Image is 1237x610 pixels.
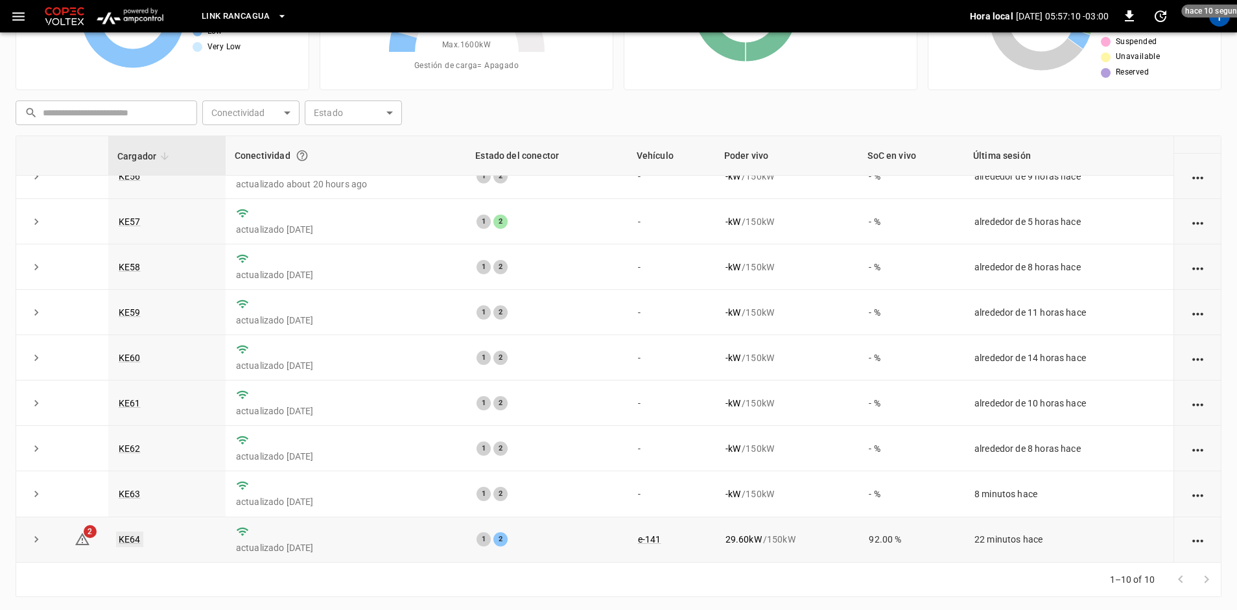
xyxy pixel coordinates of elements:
span: Very Low [207,41,241,54]
button: expand row [27,530,46,549]
div: 2 [493,215,508,229]
div: 2 [493,487,508,501]
div: 1 [477,441,491,456]
p: - kW [725,487,740,500]
div: action cell options [1190,442,1206,455]
td: - [628,426,715,471]
td: - [628,335,715,381]
th: Estado del conector [466,136,627,176]
div: action cell options [1190,124,1206,137]
td: - % [858,154,964,199]
span: Unavailable [1116,51,1160,64]
td: 92.00 % [858,517,964,563]
div: 1 [477,169,491,183]
td: alrededor de 5 horas hace [964,199,1173,244]
div: / 150 kW [725,351,849,364]
div: / 150 kW [725,306,849,319]
td: - [628,244,715,290]
div: / 150 kW [725,261,849,274]
td: - % [858,335,964,381]
div: 2 [493,532,508,546]
a: KE61 [119,398,141,408]
p: - kW [725,261,740,274]
p: [DATE] 05:57:10 -03:00 [1016,10,1109,23]
div: action cell options [1190,170,1206,183]
img: ampcontrol.io logo [92,4,168,29]
td: alrededor de 8 horas hace [964,244,1173,290]
div: 1 [477,215,491,229]
span: Link Rancagua [202,9,270,24]
div: action cell options [1190,487,1206,500]
button: set refresh interval [1150,6,1171,27]
p: actualizado [DATE] [236,359,456,372]
div: 2 [493,169,508,183]
span: Suspended [1116,36,1157,49]
div: / 150 kW [725,442,849,455]
a: e-141 [638,534,661,545]
a: KE64 [116,532,143,547]
span: Gestión de carga = Apagado [414,60,519,73]
p: actualizado [DATE] [236,405,456,417]
a: KE58 [119,262,141,272]
div: action cell options [1190,533,1206,546]
div: 2 [493,396,508,410]
td: alrededor de 9 horas hace [964,154,1173,199]
div: / 150 kW [725,397,849,410]
td: alrededor de 14 horas hace [964,335,1173,381]
div: action cell options [1190,306,1206,319]
div: 1 [477,487,491,501]
button: expand row [27,484,46,504]
div: / 150 kW [725,215,849,228]
button: expand row [27,257,46,277]
td: - [628,154,715,199]
td: - % [858,290,964,335]
button: Link Rancagua [196,4,292,29]
span: Reserved [1116,66,1149,79]
p: - kW [725,351,740,364]
button: expand row [27,439,46,458]
a: 2 [75,534,90,544]
td: - % [858,381,964,426]
button: expand row [27,393,46,413]
th: Última sesión [964,136,1173,176]
div: / 150 kW [725,170,849,183]
div: 2 [493,441,508,456]
div: action cell options [1190,261,1206,274]
p: - kW [725,442,740,455]
div: 1 [477,396,491,410]
p: - kW [725,170,740,183]
div: action cell options [1190,215,1206,228]
img: Customer Logo [42,4,87,29]
td: - % [858,426,964,471]
a: KE63 [119,489,141,499]
a: KE59 [119,307,141,318]
button: expand row [27,212,46,231]
span: Cargador [117,148,173,164]
th: Vehículo [628,136,715,176]
td: alrededor de 10 horas hace [964,381,1173,426]
p: actualizado [DATE] [236,450,456,463]
td: 8 minutos hace [964,471,1173,517]
td: - [628,381,715,426]
div: 1 [477,305,491,320]
p: actualizado [DATE] [236,541,456,554]
p: - kW [725,397,740,410]
td: - [628,290,715,335]
td: - % [858,244,964,290]
div: 1 [477,532,491,546]
td: - % [858,471,964,517]
p: actualizado [DATE] [236,495,456,508]
div: / 150 kW [725,533,849,546]
div: Conectividad [235,144,457,167]
button: Conexión entre el cargador y nuestro software. [290,144,314,167]
a: KE60 [119,353,141,363]
p: Hora local [970,10,1013,23]
div: 1 [477,351,491,365]
td: - % [858,199,964,244]
p: - kW [725,215,740,228]
p: actualizado about 20 hours ago [236,178,456,191]
span: Max. 1600 kW [442,39,491,52]
button: expand row [27,303,46,322]
div: 1 [477,260,491,274]
td: alrededor de 8 horas hace [964,426,1173,471]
